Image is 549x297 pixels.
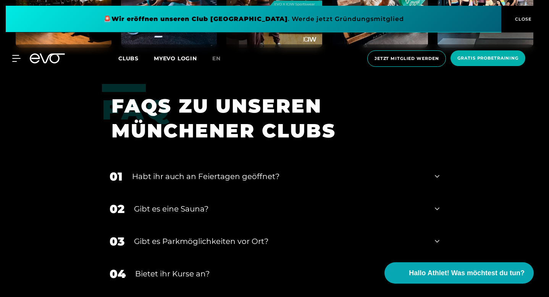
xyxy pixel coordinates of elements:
[409,268,525,278] span: Hallo Athlet! Was möchtest du tun?
[135,268,425,279] div: Bietet ihr Kurse an?
[457,55,518,61] span: Gratis Probetraining
[513,16,532,23] span: CLOSE
[501,6,543,32] button: CLOSE
[110,168,123,185] div: 01
[134,203,425,215] div: Gibt es eine Sauna?
[384,262,534,284] button: Hallo Athlet! Was möchtest du tun?
[212,54,230,63] a: en
[448,50,528,67] a: Gratis Probetraining
[132,171,425,182] div: Habt ihr auch an Feiertagen geöffnet?
[110,200,124,218] div: 02
[111,94,428,143] h1: FAQS ZU UNSEREN MÜNCHENER CLUBS
[212,55,221,62] span: en
[365,50,448,67] a: Jetzt Mitglied werden
[110,265,126,282] div: 04
[118,55,154,62] a: Clubs
[118,55,139,62] span: Clubs
[134,236,425,247] div: Gibt es Parkmöglichkeiten vor Ort?
[110,233,124,250] div: 03
[375,55,439,62] span: Jetzt Mitglied werden
[154,55,197,62] a: MYEVO LOGIN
